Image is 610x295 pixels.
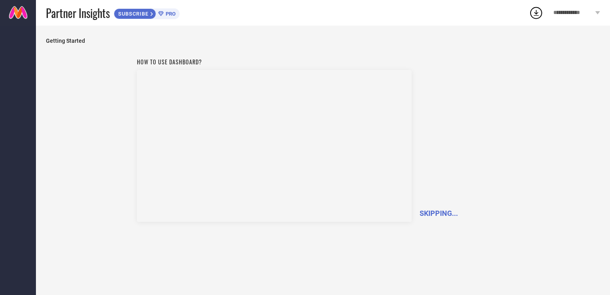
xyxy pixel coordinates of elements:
[529,6,543,20] div: Open download list
[114,6,180,19] a: SUBSCRIBEPRO
[46,5,110,21] span: Partner Insights
[137,58,412,66] h1: How to use dashboard?
[164,11,176,17] span: PRO
[137,70,412,222] iframe: Workspace Section
[420,209,458,217] span: SKIPPING...
[114,11,151,17] span: SUBSCRIBE
[46,38,600,44] span: Getting Started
